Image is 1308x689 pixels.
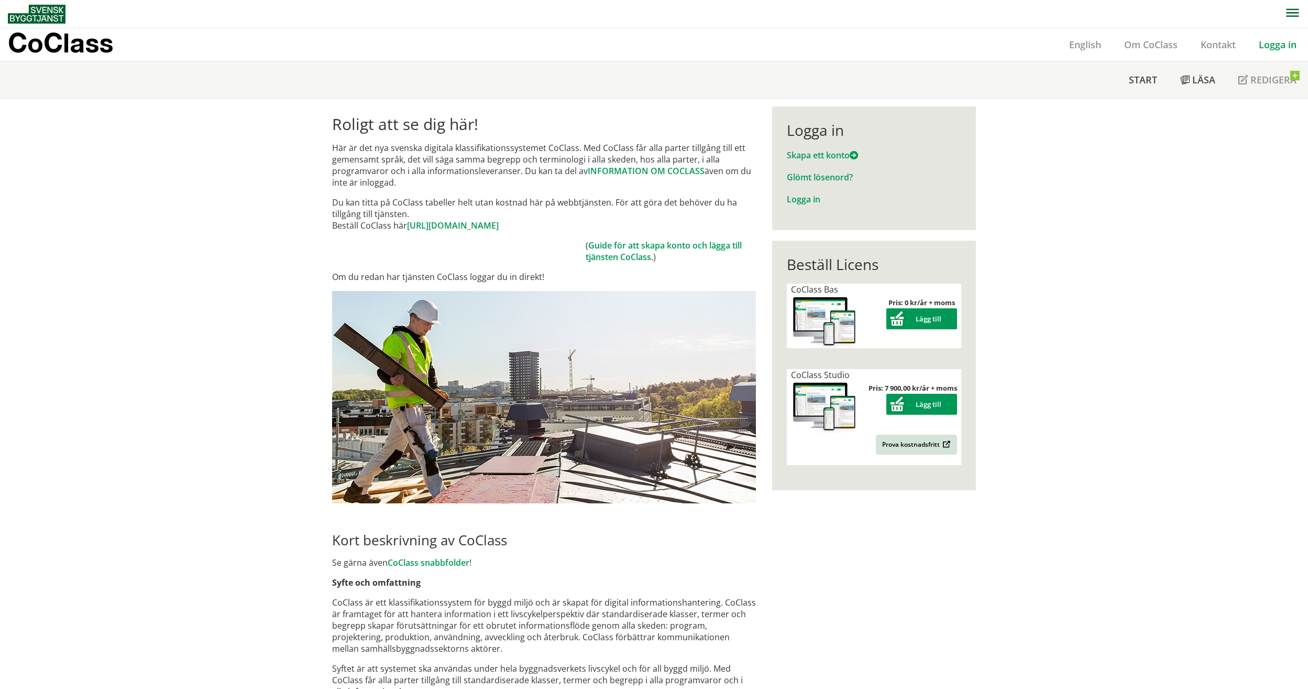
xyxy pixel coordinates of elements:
a: Lägg till [886,314,957,324]
span: Start [1129,73,1157,86]
a: Lägg till [886,400,957,409]
img: Svensk Byggtjänst [8,5,65,24]
div: Beställ Licens [787,255,961,273]
span: Läsa [1192,73,1215,86]
a: Om CoClass [1113,38,1189,51]
p: Se gärna även ! [332,557,756,568]
button: Lägg till [886,394,957,415]
p: Du kan titta på CoClass tabeller helt utan kostnad här på webbtjänsten. För att göra det behöver ... [332,197,756,231]
td: ( .) [586,240,756,263]
span: CoClass Studio [791,369,850,381]
p: Om du redan har tjänsten CoClass loggar du in direkt! [332,271,756,283]
a: Start [1117,61,1169,98]
a: Logga in [1247,38,1308,51]
h2: Kort beskrivning av CoClass [332,532,756,548]
a: Läsa [1169,61,1227,98]
span: CoClass Bas [791,284,838,295]
a: INFORMATION OM COCLASS [588,165,705,177]
p: CoClass [8,37,113,49]
strong: Pris: 0 kr/år + moms [888,298,955,307]
a: Skapa ett konto [787,149,858,161]
a: Logga in [787,193,820,205]
a: CoClass [8,28,136,61]
img: Outbound.png [941,440,951,448]
strong: Pris: 7 900,00 kr/år + moms [869,383,957,393]
img: login.jpg [332,291,756,503]
a: Glömt lösenord? [787,171,853,183]
button: Lägg till [886,308,957,329]
a: Prova kostnadsfritt [876,435,957,455]
img: coclass-license.jpg [791,295,858,348]
a: CoClass snabbfolder [388,557,469,568]
a: English [1058,38,1113,51]
img: coclass-license.jpg [791,381,858,434]
a: Kontakt [1189,38,1247,51]
p: Här är det nya svenska digitala klassifikationssystemet CoClass. Med CoClass får alla parter till... [332,142,756,188]
a: Guide för att skapa konto och lägga till tjänsten CoClass [586,240,742,263]
a: [URL][DOMAIN_NAME] [407,220,499,231]
strong: Syfte och omfattning [332,577,421,588]
div: Logga in [787,121,961,139]
p: CoClass är ett klassifikationssystem för byggd miljö och är skapat för digital informationshanter... [332,597,756,654]
h1: Roligt att se dig här! [332,115,756,134]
